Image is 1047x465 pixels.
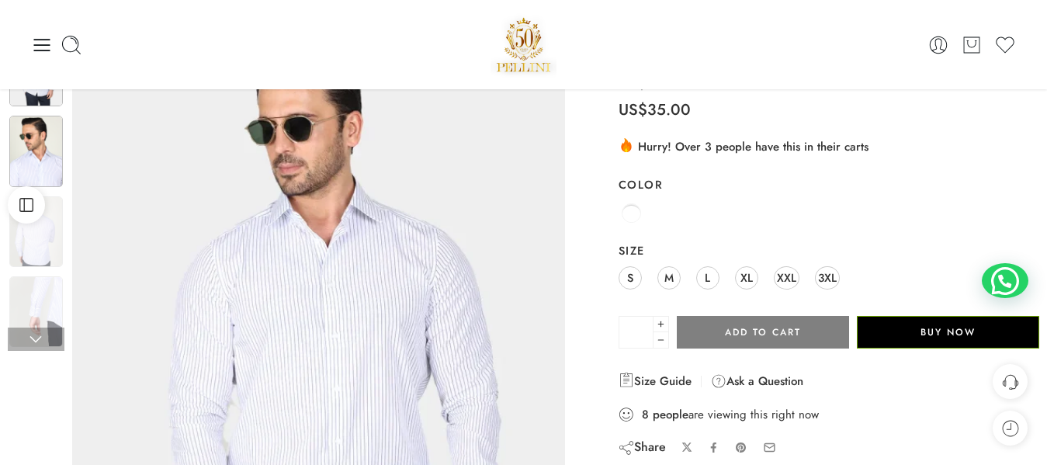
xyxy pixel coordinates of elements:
label: Size [619,243,1039,259]
a: XXL [774,266,799,290]
span: XL [740,267,753,288]
a: Share on Facebook [708,442,719,453]
a: Cart [961,34,983,56]
span: XXL [777,267,796,288]
a: XL [735,266,758,290]
img: Pellini [491,12,557,78]
a: Size Guide [619,372,692,390]
a: Ask a Question [711,372,803,390]
img: Artboard 2-04 (1) [9,196,63,267]
a: 3XL [815,266,840,290]
div: Share [619,439,666,456]
img: Artboard 2-04 (1) [9,116,63,186]
button: Buy Now [857,316,1039,349]
span: L [705,267,710,288]
a: Share on X [681,442,693,453]
a: Wishlist [994,34,1016,56]
a: L [696,266,719,290]
a: M [657,266,681,290]
input: Product quantity [619,316,654,349]
strong: people [653,407,688,422]
strong: 8 [642,407,649,422]
bdi: 35.00 [619,99,691,121]
span: US$ [619,99,647,121]
a: S [619,266,642,290]
span: S [627,267,633,288]
a: Pellini - [491,12,557,78]
button: Add to cart [677,316,849,349]
div: are viewing this right now [619,406,1039,423]
a: Email to your friends [763,441,776,454]
img: Artboard 2-04 (1) [9,276,63,347]
a: Login / Register [927,34,949,56]
span: 3XL [818,267,837,288]
div: Hurry! Over 3 people have this in their carts [619,137,1039,155]
label: Color [619,177,1039,193]
span: M [664,267,674,288]
a: Pin on Pinterest [735,442,747,454]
